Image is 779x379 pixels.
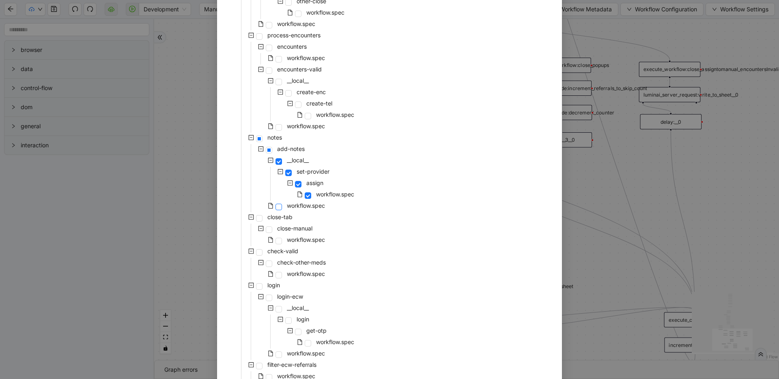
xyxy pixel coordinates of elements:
span: __local__ [285,303,310,313]
span: close-tab [266,212,294,222]
span: workflow.spec [314,110,356,120]
span: file [258,21,264,27]
span: workflow.spec [287,270,325,277]
span: get-otp [306,327,327,334]
span: minus-square [258,146,264,152]
span: login [295,314,311,324]
span: minus-square [268,157,273,163]
span: check-other-meds [275,258,327,267]
span: file [268,55,273,61]
span: notes [267,134,282,141]
span: minus-square [258,67,264,72]
span: minus-square [258,226,264,231]
span: __local__ [287,157,309,164]
span: add-notes [277,145,305,152]
span: workflow.spec [314,337,356,347]
span: add-notes [275,144,306,154]
span: workflow.spec [287,350,325,357]
span: filter-ecw-referrals [267,361,316,368]
span: workflow.spec [285,121,327,131]
span: check-valid [267,248,298,254]
span: close-manual [277,225,312,232]
span: set-provider [297,168,329,175]
span: process-encounters [266,30,322,40]
span: __local__ [285,155,310,165]
span: __local__ [287,304,309,311]
span: minus-square [248,214,254,220]
span: create-enc [297,88,326,95]
span: login [297,316,309,323]
span: create-enc [295,87,327,97]
span: workflow.spec [287,123,325,129]
span: workflow.spec [316,191,354,198]
span: minus-square [248,32,254,38]
span: check-other-meds [277,259,326,266]
span: minus-square [278,317,283,322]
span: file [268,203,273,209]
span: set-provider [295,167,331,177]
span: file [297,339,303,345]
span: workflow.spec [285,53,327,63]
span: file [268,351,273,356]
span: workflow.spec [285,235,327,245]
span: process-encounters [267,32,321,39]
span: create-tel [306,100,332,107]
span: file [258,373,264,379]
span: minus-square [258,294,264,299]
span: minus-square [248,135,254,140]
span: minus-square [268,78,273,84]
span: workflow.spec [275,19,317,29]
span: file [268,271,273,277]
span: encounters [277,43,307,50]
span: file [268,123,273,129]
span: encounters [275,42,308,52]
span: file [297,192,303,197]
span: workflow.spec [305,8,346,17]
span: check-valid [266,246,300,256]
span: workflow.spec [287,54,325,61]
span: login [267,282,280,289]
span: minus-square [278,169,283,174]
span: minus-square [258,44,264,50]
span: login [266,280,282,290]
span: minus-square [248,248,254,254]
span: minus-square [248,362,254,368]
span: workflow.spec [287,202,325,209]
span: notes [266,133,284,142]
span: workflow.spec [285,349,327,358]
span: encounters-valid [277,66,322,73]
span: minus-square [268,305,273,311]
span: workflow.spec [287,236,325,243]
span: minus-square [278,89,283,95]
span: file [268,237,273,243]
span: get-otp [305,326,328,336]
span: __local__ [285,76,310,86]
span: minus-square [248,282,254,288]
span: workflow.spec [314,189,356,199]
span: encounters-valid [275,65,323,74]
span: minus-square [287,180,293,186]
span: close-manual [275,224,314,233]
span: login-ecw [277,293,303,300]
span: minus-square [287,328,293,334]
span: minus-square [287,101,293,106]
span: workflow.spec [306,9,344,16]
span: file [287,10,293,15]
span: assign [305,178,325,188]
span: assign [306,179,323,186]
span: close-tab [267,213,293,220]
span: login-ecw [275,292,305,301]
span: workflow.spec [285,269,327,279]
span: filter-ecw-referrals [266,360,318,370]
span: workflow.spec [285,201,327,211]
span: __local__ [287,77,309,84]
span: file [297,112,303,118]
span: workflow.spec [277,20,315,27]
span: minus-square [258,260,264,265]
span: create-tel [305,99,334,108]
span: workflow.spec [316,111,354,118]
span: workflow.spec [316,338,354,345]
